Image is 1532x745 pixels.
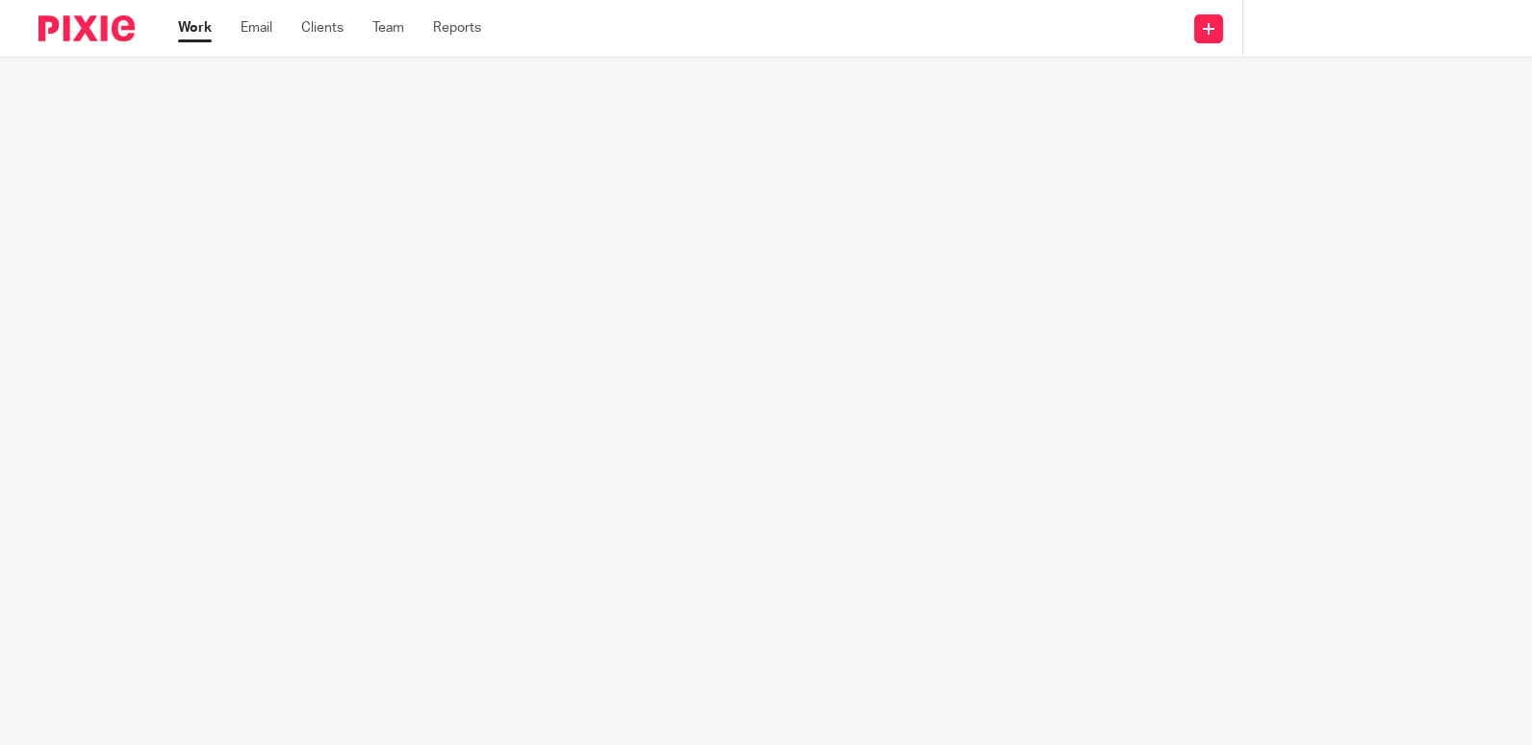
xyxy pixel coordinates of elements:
img: Pixie [38,15,135,41]
a: Clients [301,18,344,38]
a: Reports [433,18,481,38]
a: Work [178,18,212,38]
a: Team [372,18,404,38]
a: Email [241,18,272,38]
